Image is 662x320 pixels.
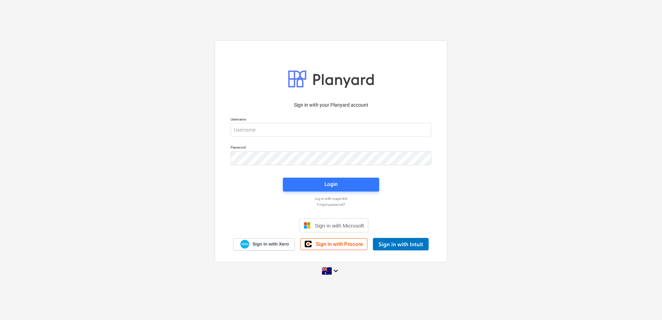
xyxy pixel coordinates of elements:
[315,223,364,229] span: Sign in with Microsoft
[252,241,289,247] span: Sign in with Xero
[324,180,338,189] div: Login
[332,267,340,275] i: keyboard_arrow_down
[240,240,249,249] img: Xero logo
[227,196,435,201] a: Log in with magic link
[231,117,431,123] p: Username
[283,178,379,192] button: Login
[231,145,431,151] p: Password
[231,123,431,137] input: Username
[300,238,367,250] a: Sign in with Procore
[316,241,363,247] span: Sign in with Procore
[304,222,311,229] img: Microsoft logo
[227,202,435,207] a: Forgot password?
[233,238,295,250] a: Sign in with Xero
[231,101,431,109] p: Sign in with your Planyard account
